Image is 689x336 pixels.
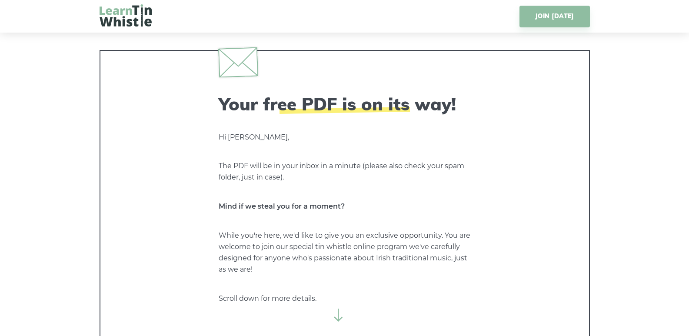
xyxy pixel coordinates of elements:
img: envelope.svg [218,47,258,77]
img: LearnTinWhistle.com [100,4,152,27]
a: JOIN [DATE] [519,6,589,27]
p: The PDF will be in your inbox in a minute (please also check your spam folder, just in case). [219,160,471,183]
p: Scroll down for more details. [219,293,471,304]
p: Hi [PERSON_NAME], [219,132,471,143]
p: While you're here, we'd like to give you an exclusive opportunity. You are welcome to join our sp... [219,230,471,275]
h2: Your free PDF is on its way! [219,93,471,114]
strong: Mind if we steal you for a moment? [219,202,345,210]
